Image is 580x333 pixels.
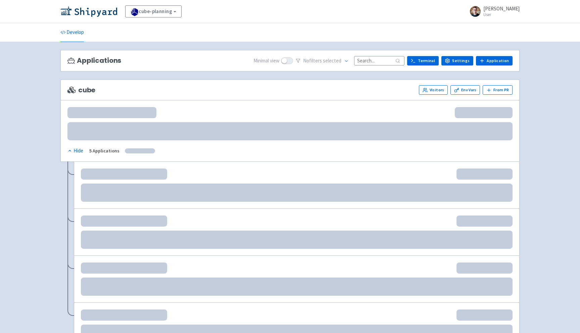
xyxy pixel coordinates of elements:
[67,147,84,155] button: Hide
[419,85,448,95] a: Visitors
[60,23,84,42] a: Develop
[441,56,473,65] a: Settings
[483,5,520,12] span: [PERSON_NAME]
[483,85,513,95] button: From PR
[60,6,117,17] img: Shipyard logo
[466,6,520,17] a: [PERSON_NAME] User
[125,5,182,17] a: cube-planning
[323,57,341,64] span: selected
[407,56,439,65] a: Terminal
[354,56,404,65] input: Search...
[67,147,83,155] div: Hide
[89,147,119,155] div: 5 Applications
[476,56,513,65] a: Application
[303,57,341,65] span: No filter s
[67,86,95,94] span: cube
[483,12,520,17] small: User
[450,85,480,95] a: Env Vars
[253,57,280,65] span: Minimal view
[67,57,121,64] h3: Applications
